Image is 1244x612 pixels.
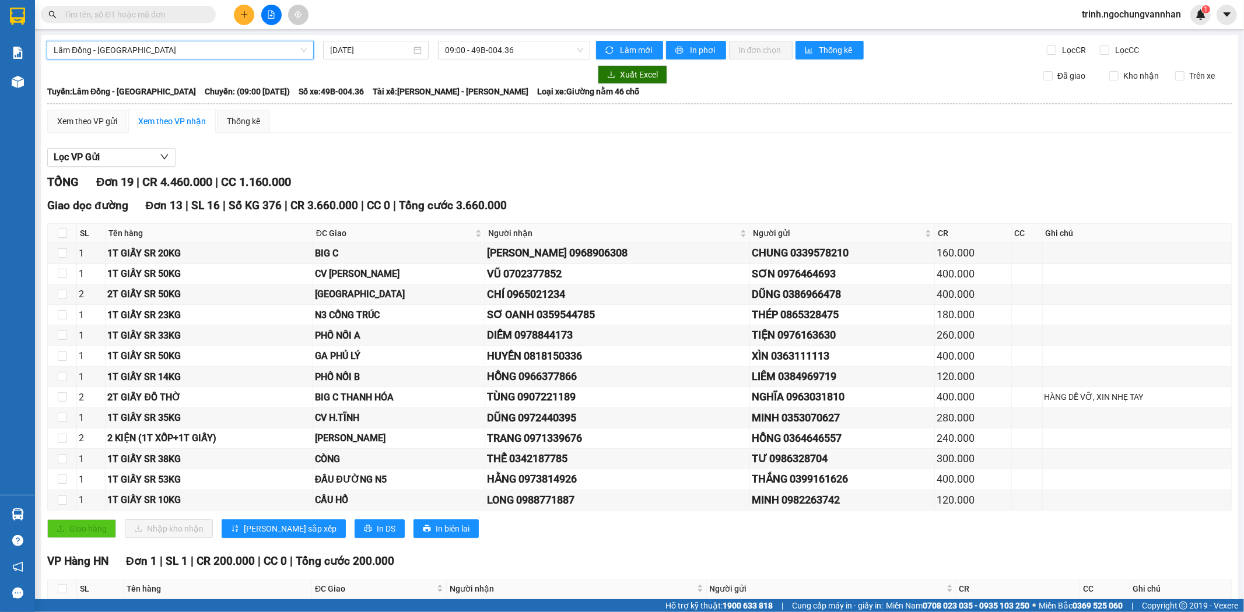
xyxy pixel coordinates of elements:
div: 160.000 [937,245,1010,261]
div: 400.000 [937,471,1010,487]
button: syncLàm mới [596,41,663,59]
button: aim [288,5,309,25]
span: Hỗ trợ kỹ thuật: [665,599,773,612]
div: 1T GIẤY SR 38KG [107,452,310,466]
div: 1T GIẤY SR 10KG [107,493,310,507]
span: ⚪️ [1032,603,1036,608]
div: [PERSON_NAME] 0968906308 [487,245,748,261]
th: SL [77,579,124,599]
span: | [285,199,288,212]
span: Lọc VP Gửi [54,150,100,164]
div: 1T GIẤY SR 53KG [107,472,310,487]
div: 1 [79,308,103,322]
div: 2 [79,431,103,445]
div: 1T GIẤY SR 50KG [107,349,310,363]
div: PHỐ NỐI A [315,328,483,343]
div: 120.000 [937,492,1010,508]
div: 1T GIẤY SR 33KG [107,328,310,343]
sup: 1 [1202,5,1210,13]
div: TƯ 0986328704 [752,451,933,467]
span: CC 1.160.000 [221,175,291,189]
span: | [160,554,163,568]
span: In biên lai [436,522,469,535]
span: file-add [267,10,275,19]
div: LONG 0988771887 [487,492,748,508]
div: HỒNG 0966377866 [487,368,748,385]
div: 400.000 [937,266,1010,282]
button: uploadGiao hàng [47,519,116,538]
div: 1T GIẤY SR 23KG [107,308,310,322]
span: ĐC Giao [316,227,473,240]
span: copyright [1179,602,1187,610]
div: 1 [79,472,103,487]
span: ĐC Giao [315,582,434,595]
th: Ghi chú [1130,579,1232,599]
span: caret-down [1222,9,1232,20]
button: sort-ascending[PERSON_NAME] sắp xếp [222,519,346,538]
div: 240.000 [937,430,1010,446]
span: Thống kê [819,44,854,57]
span: Người nhận [488,227,738,240]
span: Người gửi [710,582,944,595]
div: 2 KIỆN (1T XỐP+1T GIẤY) [107,431,310,445]
span: VP Hàng HN [47,554,108,568]
div: [GEOGRAPHIC_DATA] [315,287,483,301]
div: Xem theo VP gửi [57,115,117,128]
div: [PERSON_NAME] [315,431,483,445]
div: LIÊM 0384969719 [752,368,933,385]
div: THẮNG 0399161626 [752,471,933,487]
span: Tổng cước 200.000 [296,554,394,568]
th: CR [935,224,1012,243]
span: [PERSON_NAME] sắp xếp [244,522,337,535]
div: 300.000 [937,451,1010,467]
span: question-circle [12,535,23,546]
div: TÙNG 0907221189 [487,389,748,405]
span: Người nhận [450,582,695,595]
div: HUYỀN 0818150336 [487,348,748,364]
th: Ghi chú [1043,224,1232,243]
th: CC [1012,224,1043,243]
span: message [12,588,23,599]
div: DIỄM 0978844173 [487,327,748,343]
div: VŨ 0702377852 [487,266,748,282]
input: 11/10/2025 [330,44,411,57]
div: N3 CỐNG TRÚC [315,308,483,322]
strong: 0708 023 035 - 0935 103 250 [923,601,1029,610]
div: CẦU HỔ [315,493,483,507]
span: | [1131,599,1133,612]
span: printer [364,525,372,534]
b: Tuyến: Lâm Đồng - [GEOGRAPHIC_DATA] [47,87,196,96]
span: TỔNG [47,175,79,189]
span: search [48,10,57,19]
button: printerIn phơi [666,41,726,59]
strong: 0369 525 060 [1073,601,1123,610]
span: Đơn 13 [146,199,183,212]
button: printerIn biên lai [414,519,479,538]
span: Chuyến: (09:00 [DATE]) [205,85,290,98]
button: file-add [261,5,282,25]
div: MINH 0353070627 [752,410,933,426]
span: Lọc CC [1111,44,1141,57]
div: 400.000 [937,348,1010,364]
div: XÌN 0363111113 [752,348,933,364]
input: Tìm tên, số ĐT hoặc mã đơn [64,8,202,21]
div: 2 [79,287,103,301]
span: 09:00 - 49B-004.36 [445,41,583,59]
div: NGHĨA 0963031810 [752,389,933,405]
span: | [191,554,194,568]
div: CV [PERSON_NAME] [315,266,483,281]
img: warehouse-icon [12,76,24,88]
strong: 1900 633 818 [723,601,773,610]
div: 1 [79,493,103,507]
div: THÉP 0865328475 [752,307,933,323]
span: sync [605,46,615,55]
div: 2T GIẤY SR 50KG [107,287,310,301]
span: CC 0 [367,199,390,212]
div: CÒNG [315,452,483,466]
span: aim [294,10,302,19]
span: | [136,175,139,189]
span: printer [675,46,685,55]
div: 180.000 [937,307,1010,323]
span: | [782,599,783,612]
span: down [160,152,169,161]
